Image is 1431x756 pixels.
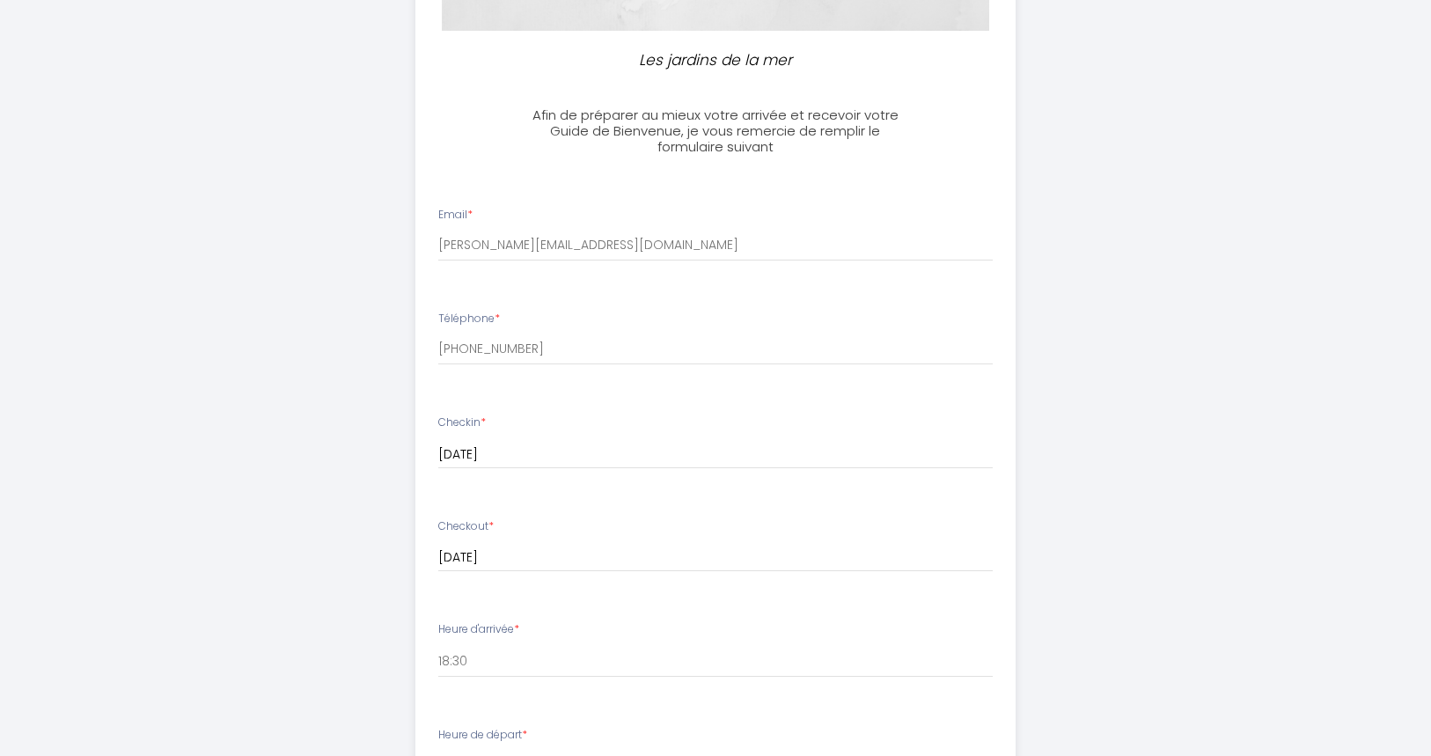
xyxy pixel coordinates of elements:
label: Checkout [438,518,494,535]
label: Heure de départ [438,727,527,744]
p: Les jardins de la mer [527,48,904,72]
label: Email [438,207,473,224]
label: Checkin [438,415,486,431]
label: Heure d'arrivée [438,621,519,638]
label: Téléphone [438,311,500,327]
h3: Afin de préparer au mieux votre arrivée et recevoir votre Guide de Bienvenue, je vous remercie de... [519,107,911,155]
